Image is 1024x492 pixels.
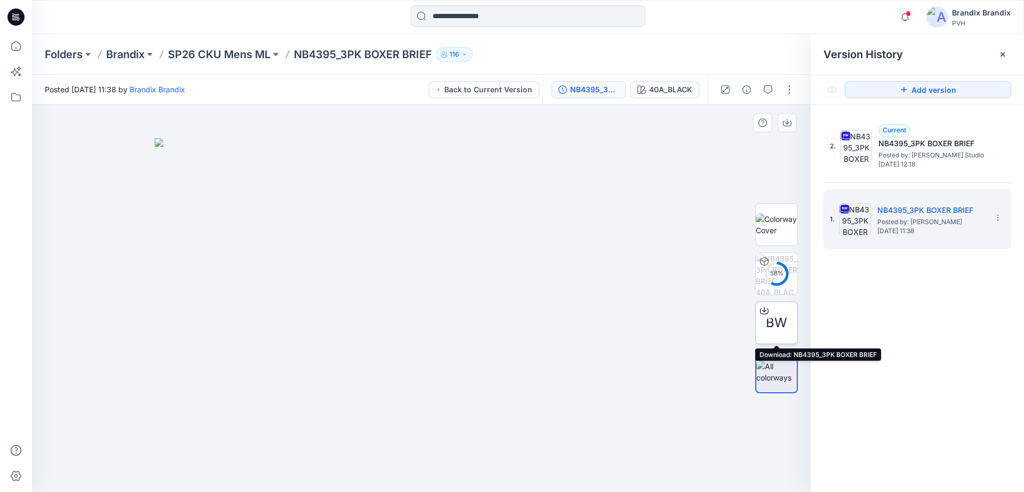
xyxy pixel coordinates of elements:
span: Posted by: Stefka Studio [878,150,985,161]
img: eyJhbGciOiJIUzI1NiIsImtpZCI6IjAiLCJzbHQiOiJzZXMiLCJ0eXAiOiJKV1QifQ.eyJkYXRhIjp7InR5cGUiOiJzdG9yYW... [155,138,688,492]
span: Current [883,126,906,134]
button: Add version [845,81,1011,98]
span: BW [766,313,787,332]
button: Show Hidden Versions [823,81,841,98]
button: Details [738,81,755,98]
span: Version History [823,48,903,61]
img: NB4395_3PK BOXER BRIEF 40A_BLACK [756,253,797,295]
a: Brandix Brandix [130,85,185,94]
p: NB4395_3PK BOXER BRIEF [294,47,432,62]
span: 2. [830,141,836,151]
a: SP26 CKU Mens ML [168,47,270,62]
h5: NB4395_3PK BOXER BRIEF [878,137,985,150]
button: 116 [436,47,473,62]
button: 40A_BLACK [630,81,699,98]
span: [DATE] 11:38 [877,227,984,235]
h5: NB4395_3PK BOXER BRIEF [877,204,984,217]
div: Brandix Brandix [952,6,1011,19]
div: 58 % [764,269,789,278]
button: Back to Current Version [429,81,539,98]
button: NB4395_3PK BOXER BRIEF [551,81,626,98]
span: 1. [830,215,835,224]
img: NB4395_3PK BOXER BRIEF [840,130,872,162]
span: [DATE] 12:18 [878,161,985,168]
img: All colorways [756,361,797,383]
a: Brandix [106,47,145,62]
span: Posted [DATE] 11:38 by [45,84,185,95]
img: avatar [926,6,948,28]
p: 116 [450,49,459,60]
a: Folders [45,47,83,62]
div: 40A_BLACK [649,84,692,96]
div: NB4395_3PK BOXER BRIEF [570,84,619,96]
img: Colorway Cover [756,213,797,236]
img: NB4395_3PK BOXER BRIEF [839,203,871,235]
button: Close [998,50,1007,59]
span: Posted by: Brandix Brandix [877,217,984,227]
div: PVH [952,19,1011,27]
